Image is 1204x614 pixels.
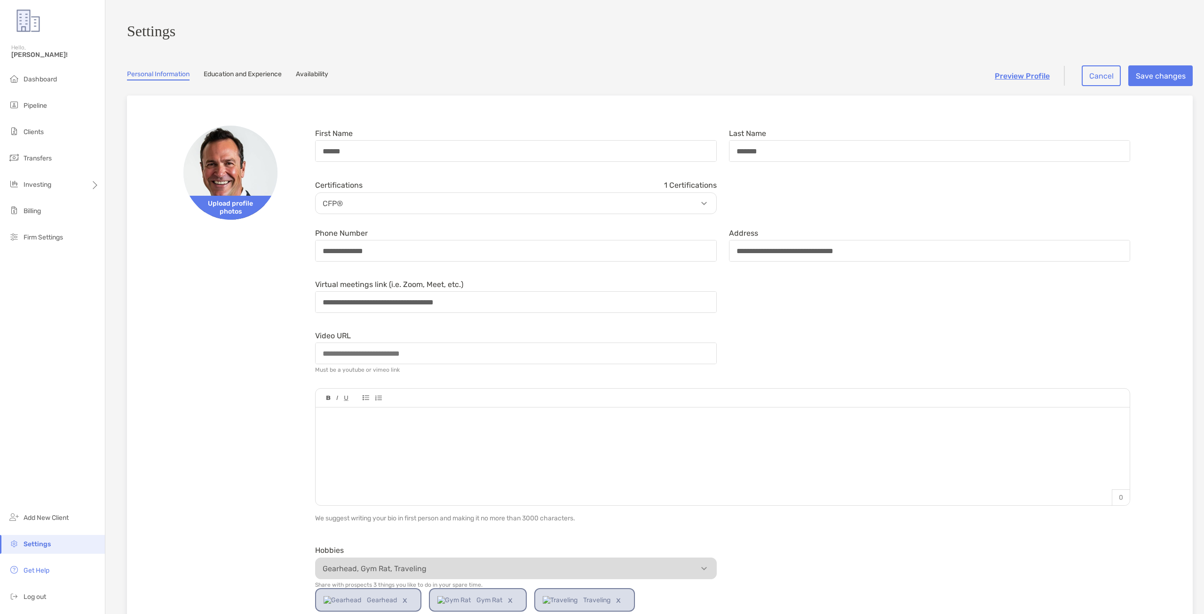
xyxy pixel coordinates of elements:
label: Last Name [729,129,766,137]
span: Settings [24,540,51,548]
img: Editor control icon [326,396,331,400]
a: Preview Profile [995,72,1050,80]
img: firm-settings icon [8,231,20,242]
img: investing icon [8,178,20,190]
span: Add New Client [24,514,69,522]
label: Phone Number [315,229,368,237]
img: get-help icon [8,564,20,575]
h3: Settings [127,23,1193,40]
p: Share with prospects 3 things you like to do in your spare time. [315,582,717,588]
span: [PERSON_NAME]! [11,51,99,59]
img: add_new_client icon [8,511,20,523]
span: Log out [24,593,46,601]
label: First Name [315,129,353,137]
p: 0 [1112,489,1130,505]
div: Hobbies [315,546,717,555]
span: Investing [24,181,51,189]
img: logout icon [8,590,20,602]
a: Education and Experience [204,70,282,80]
a: Availability [296,70,328,80]
p: We suggest writing your bio in first person and making it no more than 3000 characters. [315,512,1130,524]
span: Pipeline [24,102,47,110]
label: Virtual meetings link (i.e. Zoom, Meet, etc.) [315,280,463,288]
span: Clients [24,128,44,136]
span: Gearhead [367,590,397,611]
img: clients icon [8,126,20,137]
span: Firm Settings [24,233,63,241]
p: CFP® [318,198,719,209]
img: transfers icon [8,152,20,163]
label: Video URL [315,332,351,340]
span: Gym Rat [476,590,502,611]
img: Gearhead [324,590,361,611]
img: Editor control icon [375,395,382,401]
span: Transfers [24,154,52,162]
img: billing icon [8,205,20,216]
button: Save changes [1128,65,1193,86]
img: pipeline icon [8,99,20,111]
p: Gearhead, Gym Rat, Traveling [318,563,719,574]
span: 1 Certifications [664,181,717,190]
img: dashboard icon [8,73,20,84]
span: Traveling [583,590,610,611]
a: Personal Information [127,70,190,80]
div: Certifications [315,181,717,190]
img: Gym Rat [437,590,471,611]
a: x [610,589,626,611]
button: Cancel [1082,65,1121,86]
img: Editor control icon [363,395,369,400]
a: x [397,589,413,611]
img: Zoe Logo [11,4,45,38]
span: Get Help [24,566,49,574]
label: Address [729,229,758,237]
img: Editor control icon [336,396,338,400]
span: Billing [24,207,41,215]
img: Avatar [183,126,277,220]
img: Editor control icon [344,396,349,401]
img: settings icon [8,538,20,549]
span: Upload profile photos [183,196,277,220]
span: Dashboard [24,75,57,83]
div: Must be a youtube or vimeo link [315,367,400,373]
a: x [502,589,518,611]
img: Traveling [543,590,578,611]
